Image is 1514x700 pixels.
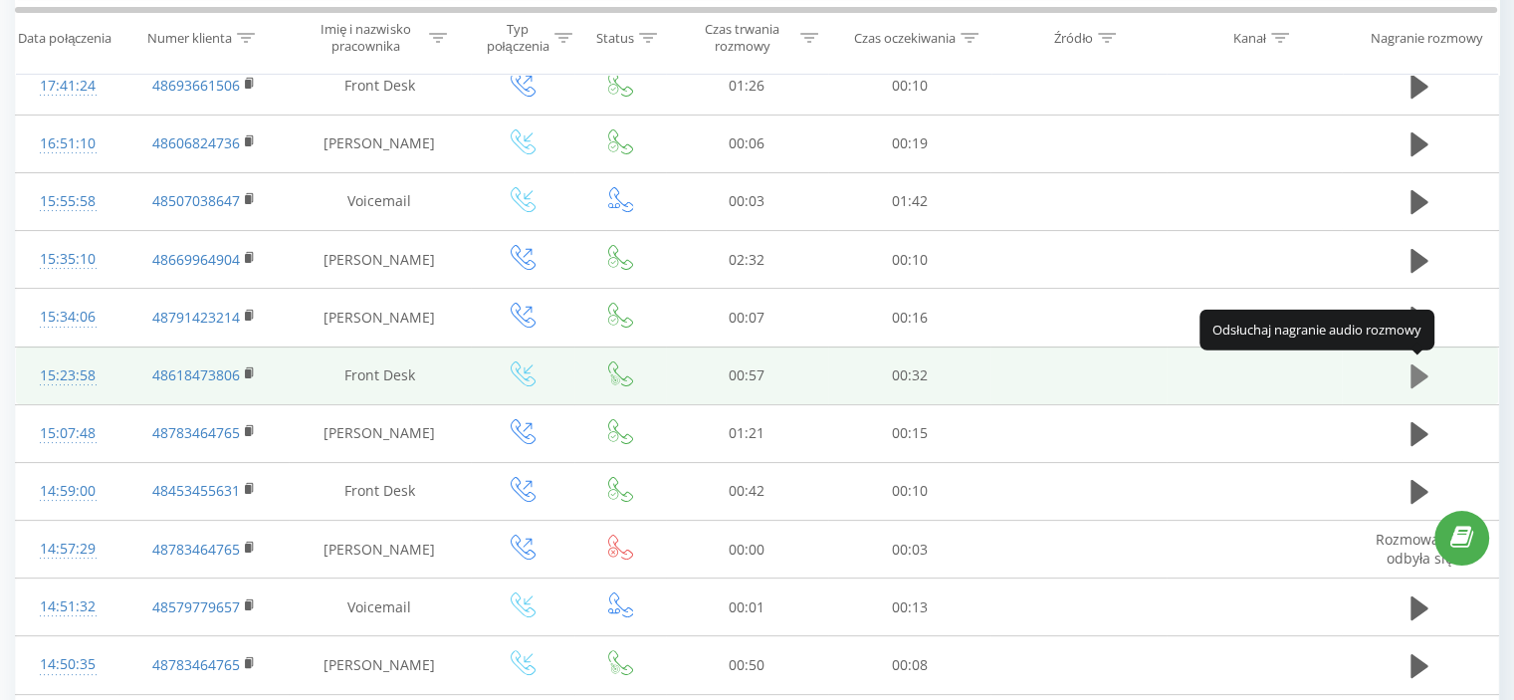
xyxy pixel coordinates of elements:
[828,636,990,694] td: 00:08
[289,521,471,579] td: [PERSON_NAME]
[152,540,240,559] a: 48783464765
[828,115,990,172] td: 00:19
[666,521,828,579] td: 00:00
[828,579,990,636] td: 00:13
[666,347,828,404] td: 00:57
[1199,310,1434,350] div: Odsłuchaj nagranie audio rozmowy
[828,289,990,347] td: 00:16
[289,57,471,115] td: Front Desk
[666,636,828,694] td: 00:50
[36,472,100,511] div: 14:59:00
[289,347,471,404] td: Front Desk
[666,57,828,115] td: 01:26
[152,76,240,95] a: 48693661506
[36,414,100,453] div: 15:07:48
[289,172,471,230] td: Voicemail
[18,29,111,46] div: Data połączenia
[828,347,990,404] td: 00:32
[36,645,100,684] div: 14:50:35
[289,636,471,694] td: [PERSON_NAME]
[152,655,240,674] a: 48783464765
[666,172,828,230] td: 00:03
[152,597,240,616] a: 48579779657
[828,404,990,462] td: 00:15
[36,124,100,163] div: 16:51:10
[596,29,634,46] div: Status
[36,240,100,279] div: 15:35:10
[289,579,471,636] td: Voicemail
[147,29,232,46] div: Numer klienta
[36,530,100,569] div: 14:57:29
[666,231,828,289] td: 02:32
[36,356,100,395] div: 15:23:58
[36,587,100,626] div: 14:51:32
[486,21,548,55] div: Typ połączenia
[1054,29,1093,46] div: Źródło
[828,231,990,289] td: 00:10
[36,182,100,221] div: 15:55:58
[289,231,471,289] td: [PERSON_NAME]
[289,115,471,172] td: [PERSON_NAME]
[1371,29,1483,46] div: Nagranie rozmowy
[289,404,471,462] td: [PERSON_NAME]
[152,365,240,384] a: 48618473806
[308,21,424,55] div: Imię i nazwisko pracownika
[689,21,795,55] div: Czas trwania rozmowy
[828,462,990,520] td: 00:10
[152,250,240,269] a: 48669964904
[152,308,240,327] a: 48791423214
[666,115,828,172] td: 00:06
[854,29,956,46] div: Czas oczekiwania
[289,289,471,347] td: [PERSON_NAME]
[289,462,471,520] td: Front Desk
[1376,530,1464,567] span: Rozmowa nie odbyła się
[152,423,240,442] a: 48783464765
[36,298,100,337] div: 15:34:06
[666,462,828,520] td: 00:42
[828,57,990,115] td: 00:10
[1233,29,1266,46] div: Kanał
[152,191,240,210] a: 48507038647
[828,172,990,230] td: 01:42
[666,404,828,462] td: 01:21
[666,579,828,636] td: 00:01
[666,289,828,347] td: 00:07
[152,481,240,500] a: 48453455631
[36,67,100,106] div: 17:41:24
[152,133,240,152] a: 48606824736
[828,521,990,579] td: 00:03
